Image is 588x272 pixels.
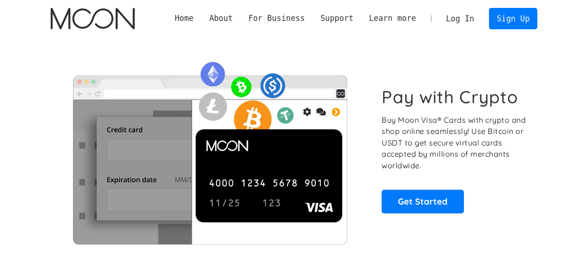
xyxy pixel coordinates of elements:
div: Support [320,13,353,24]
a: Log In [438,8,482,29]
h1: Pay with Crypto [382,86,518,107]
div: About [209,13,233,24]
img: Moon Cards let you spend your crypto anywhere Visa is accepted. [51,55,369,244]
div: For Business [248,13,304,24]
a: Get Started [382,190,464,213]
div: Learn more [361,13,424,24]
a: home [51,8,135,29]
div: About [201,13,240,24]
p: Buy Moon Visa® Cards with crypto and shop online seamlessly! Use Bitcoin or USDT to get secure vi... [382,114,527,172]
div: Support [313,13,361,24]
a: Home [167,13,201,24]
img: Moon Logo [51,8,135,29]
div: Learn more [369,13,416,24]
div: For Business [241,13,313,24]
a: Sign Up [489,8,537,29]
